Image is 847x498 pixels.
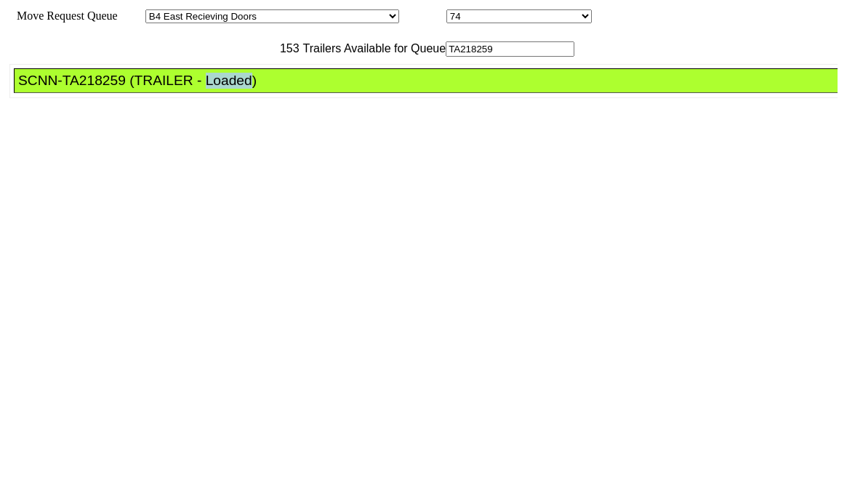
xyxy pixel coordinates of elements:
span: Area [120,9,142,22]
span: Trailers Available for Queue [300,42,446,55]
span: Location [402,9,443,22]
div: SCNN-TA218259 (TRAILER - Loaded) [18,73,846,89]
span: 153 [273,42,300,55]
input: Filter Available Trailers [446,41,574,57]
span: Move Request Queue [9,9,118,22]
